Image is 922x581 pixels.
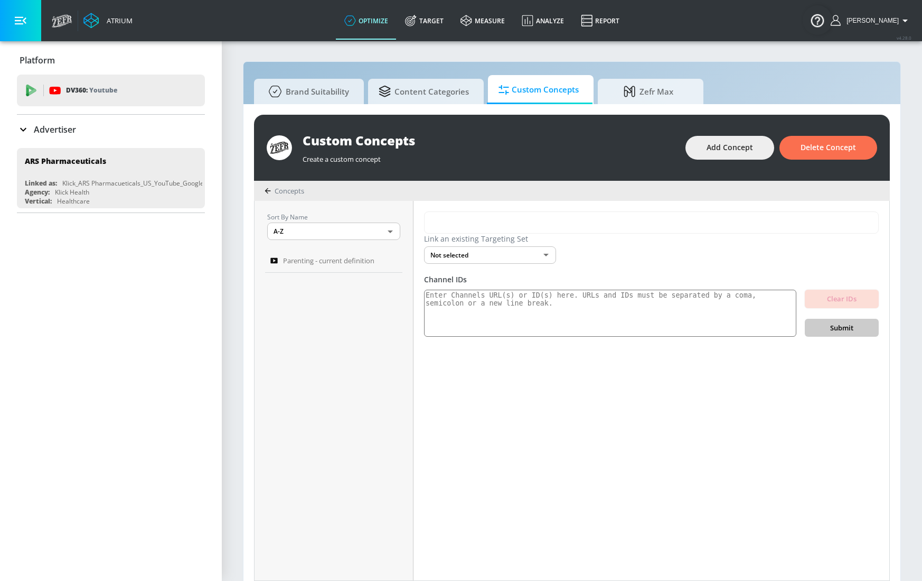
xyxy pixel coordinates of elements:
div: Vertical: [25,197,52,206]
p: Youtube [89,85,117,96]
span: Custom Concepts [498,77,579,103]
span: Concepts [275,186,304,196]
a: optimize [336,2,397,40]
button: Add Concept [685,136,774,160]
a: Report [572,2,628,40]
div: ARS Pharmaceuticals [25,156,106,166]
a: Analyze [513,2,572,40]
div: Create a custom concept [303,149,675,164]
span: login as: lekhraj.bhadava@zefr.com [842,17,899,24]
div: ARS PharmaceuticalsLinked as:Klick_ARS Pharmacueticals_US_YouTube_GoogleAdsAgency:Klick HealthVer... [17,148,205,208]
div: Custom Concepts [303,132,675,149]
span: v 4.28.0 [897,35,911,41]
div: A-Z [267,223,400,240]
span: Parenting - current definition [283,254,374,267]
div: Klick Health [55,188,89,197]
div: Link an existing Targeting Set [424,234,879,244]
p: Platform [20,54,55,66]
div: Healthcare [57,197,90,206]
button: Open Resource Center [803,5,832,35]
span: Brand Suitability [265,79,349,104]
p: Sort By Name [267,211,400,223]
div: Linked as: [25,179,57,188]
span: Add Concept [707,141,753,154]
button: Clear IDs [805,290,879,308]
div: Not selected [424,246,556,264]
a: measure [452,2,513,40]
div: Advertiser [17,115,205,144]
a: Target [397,2,452,40]
span: Content Categories [379,79,469,104]
div: Channel IDs [424,274,879,284]
div: Klick_ARS Pharmacueticals_US_YouTube_GoogleAds [62,179,215,188]
p: Advertiser [34,124,76,135]
a: Atrium [83,13,133,29]
div: Agency: [25,188,50,197]
span: Clear IDs [813,293,870,305]
span: Zefr Max [608,79,689,104]
button: [PERSON_NAME] [831,14,911,27]
a: Parenting - current definition [265,248,402,273]
div: Atrium [102,16,133,25]
div: Concepts [265,186,304,196]
div: DV360: Youtube [17,75,205,106]
p: DV360: [66,85,117,96]
div: Platform [17,45,205,75]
